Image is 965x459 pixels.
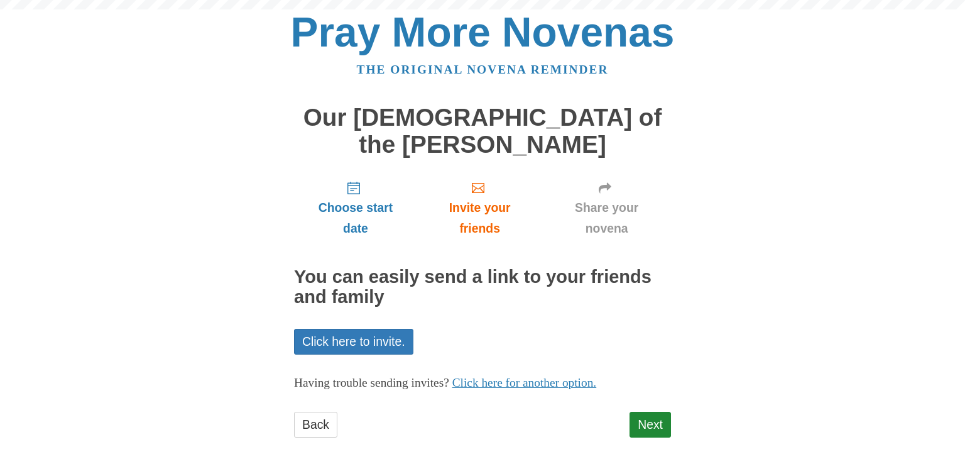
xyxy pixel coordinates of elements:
[294,170,417,245] a: Choose start date
[542,170,671,245] a: Share your novena
[294,267,671,307] h2: You can easily send a link to your friends and family
[294,412,337,438] a: Back
[417,170,542,245] a: Invite your friends
[291,9,675,55] a: Pray More Novenas
[307,197,405,239] span: Choose start date
[294,104,671,158] h1: Our [DEMOGRAPHIC_DATA] of the [PERSON_NAME]
[555,197,658,239] span: Share your novena
[357,63,609,76] a: The original novena reminder
[294,329,413,355] a: Click here to invite.
[630,412,671,438] a: Next
[430,197,530,239] span: Invite your friends
[452,376,597,389] a: Click here for another option.
[294,376,449,389] span: Having trouble sending invites?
